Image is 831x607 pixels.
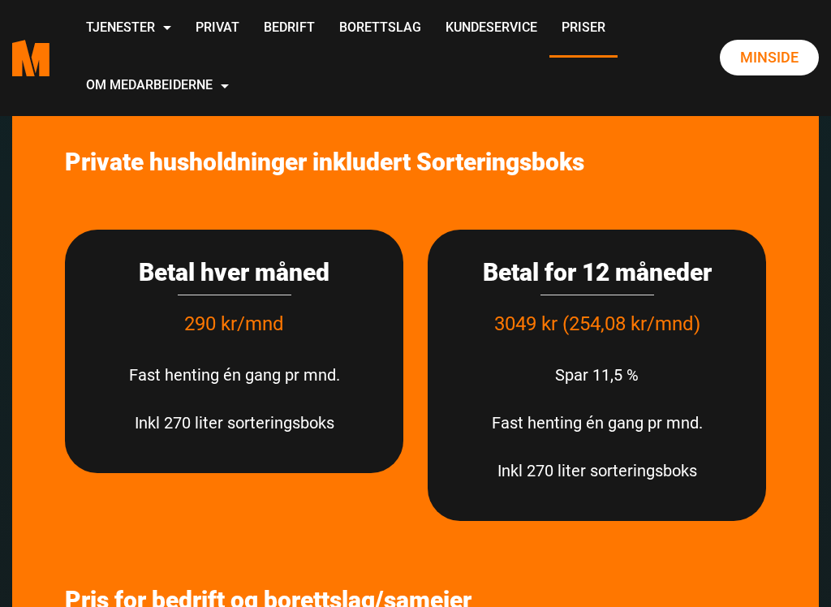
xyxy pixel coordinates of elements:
[12,28,50,88] a: Medarbeiderne start page
[65,148,766,177] p: Private husholdninger inkludert Sorteringsboks
[444,258,750,287] h3: Betal for 12 måneder
[444,361,750,389] p: Spar 11,5 %
[444,457,750,484] p: Inkl 270 liter sorteringsboks
[184,312,284,335] span: 290 kr/mnd
[81,361,387,389] p: Fast henting én gang pr mnd.
[74,58,241,115] a: Om Medarbeiderne
[720,40,819,75] a: Minside
[81,258,387,287] h3: Betal hver måned
[81,409,387,437] p: Inkl 270 liter sorteringsboks
[444,409,750,437] p: Fast henting én gang pr mnd.
[494,312,700,335] span: 3049 kr (254,08 kr/mnd)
